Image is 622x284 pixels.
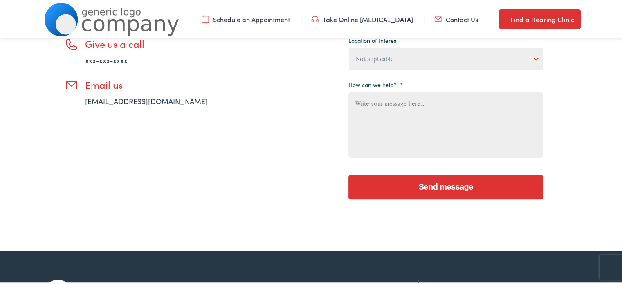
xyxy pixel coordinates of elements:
[85,78,232,89] h3: Email us
[311,13,413,22] a: Take Online [MEDICAL_DATA]
[311,13,319,22] img: utility icon
[434,13,442,22] img: utility icon
[434,13,478,22] a: Contact Us
[202,13,209,22] img: utility icon
[202,13,290,22] a: Schedule an Appointment
[85,37,232,49] h3: Give us a call
[85,95,208,105] a: [EMAIL_ADDRESS][DOMAIN_NAME]
[499,8,581,28] a: Find a Hearing Clinic
[85,54,128,64] a: xxx-xxx-xxxx
[348,174,543,198] input: Send message
[348,36,398,43] label: Location of Interest
[348,80,403,87] label: How can we help?
[499,13,506,23] img: utility icon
